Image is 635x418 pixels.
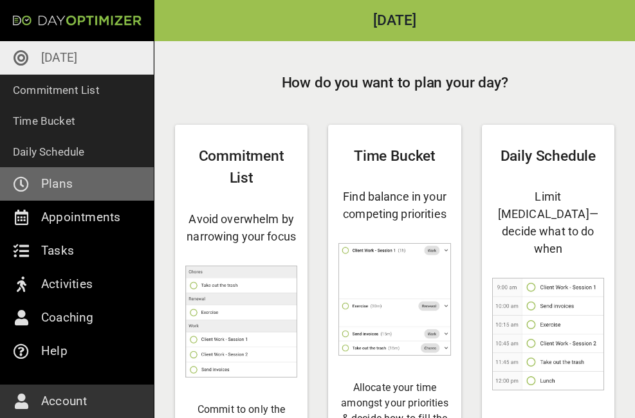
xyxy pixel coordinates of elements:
p: Time Bucket [13,112,75,130]
p: Tasks [41,241,74,261]
h2: Commitment List [185,145,297,189]
h2: Daily Schedule [492,145,604,167]
p: Activities [41,274,93,295]
p: Account [41,391,87,412]
img: Day Optimizer [13,15,142,26]
p: [DATE] [41,48,77,68]
h4: Avoid overwhelm by narrowing your focus [185,210,297,245]
h2: Time Bucket [338,145,450,167]
p: Commitment List [13,81,100,99]
h2: How do you want to plan your day? [175,72,614,94]
h4: Limit [MEDICAL_DATA]—decide what to do when [492,188,604,257]
p: Appointments [41,207,120,228]
p: Coaching [41,307,94,328]
h4: Find balance in your competing priorities [338,188,450,223]
p: Daily Schedule [13,143,85,161]
p: Help [41,341,68,361]
p: Plans [41,174,73,194]
h2: [DATE] [154,14,635,28]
